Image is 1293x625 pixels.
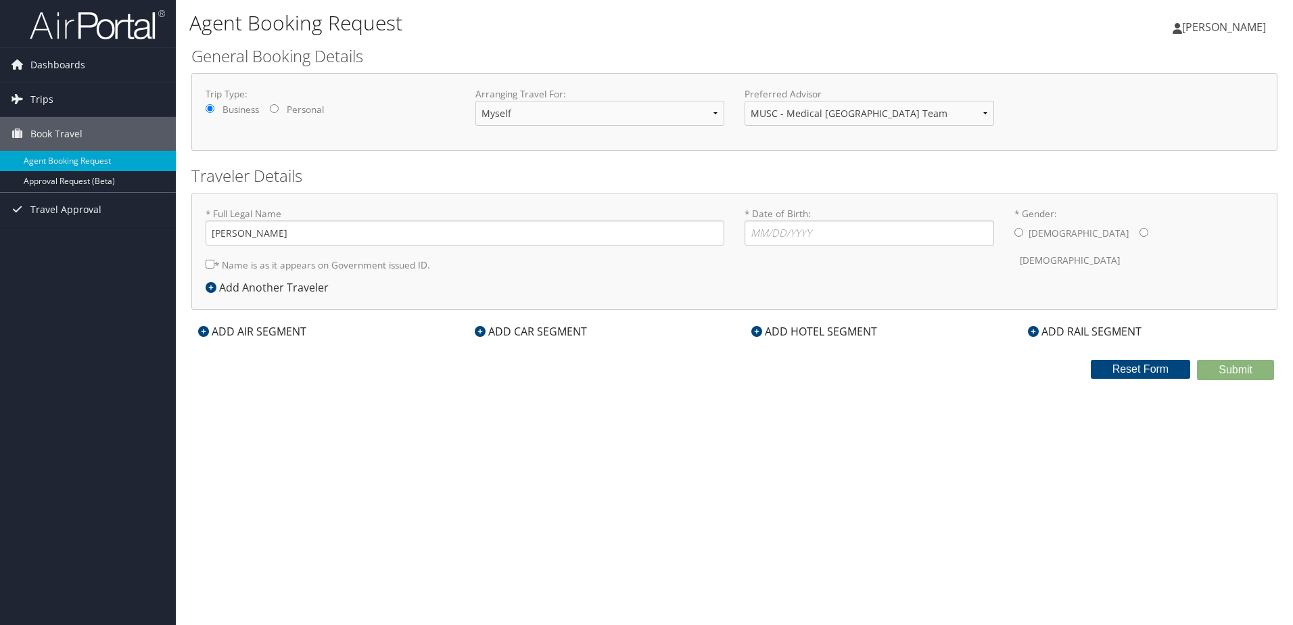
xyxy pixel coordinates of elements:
label: [DEMOGRAPHIC_DATA] [1020,248,1120,273]
button: Reset Form [1091,360,1191,379]
label: Trip Type: [206,87,455,101]
input: * Date of Birth: [745,221,994,246]
label: [DEMOGRAPHIC_DATA] [1029,221,1129,246]
input: * Gender:[DEMOGRAPHIC_DATA][DEMOGRAPHIC_DATA] [1139,228,1148,237]
div: ADD RAIL SEGMENT [1021,323,1148,340]
label: Arranging Travel For: [475,87,725,101]
span: [PERSON_NAME] [1182,20,1266,34]
button: Submit [1197,360,1274,380]
a: [PERSON_NAME] [1173,7,1279,47]
span: Travel Approval [30,193,101,227]
label: * Name is as it appears on Government issued ID. [206,252,430,277]
input: * Full Legal Name [206,221,724,246]
label: * Gender: [1014,207,1264,274]
div: ADD HOTEL SEGMENT [745,323,884,340]
h2: General Booking Details [191,45,1277,68]
h1: Agent Booking Request [189,9,916,37]
span: Trips [30,83,53,116]
input: * Name is as it appears on Government issued ID. [206,260,214,269]
span: Dashboards [30,48,85,82]
span: Book Travel [30,117,83,151]
label: Personal [287,103,324,116]
label: * Date of Birth: [745,207,994,246]
label: Preferred Advisor [745,87,994,101]
div: Add Another Traveler [206,279,335,296]
input: * Gender:[DEMOGRAPHIC_DATA][DEMOGRAPHIC_DATA] [1014,228,1023,237]
div: ADD AIR SEGMENT [191,323,313,340]
label: * Full Legal Name [206,207,724,246]
div: ADD CAR SEGMENT [468,323,594,340]
h2: Traveler Details [191,164,1277,187]
img: airportal-logo.png [30,9,165,41]
label: Business [222,103,259,116]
